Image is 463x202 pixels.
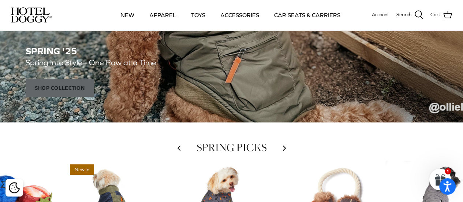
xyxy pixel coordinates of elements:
[430,11,440,19] span: Cart
[26,56,359,69] p: Spring into Style - One Paw at a Time
[11,7,52,23] img: hoteldoggycom
[372,11,389,19] a: Account
[283,164,309,175] span: 15% off
[114,3,141,27] a: NEW
[268,3,347,27] a: CAR SEATS & CARRIERS
[5,179,23,197] div: Cookie policy
[184,3,212,27] a: TOYS
[9,182,20,193] img: Cookie policy
[109,3,352,27] div: Primary navigation
[396,11,411,19] span: Search
[430,10,452,20] a: Cart
[26,80,94,97] span: Shop Collection
[8,181,20,194] button: Cookie policy
[396,10,423,20] a: Search
[197,140,267,155] a: SPRING PICKS
[389,164,415,175] span: 20% off
[372,12,389,17] span: Account
[26,46,437,56] h2: SPRING '25
[214,3,266,27] a: ACCESSORIES
[176,164,202,175] span: 15% off
[70,164,94,175] span: New in
[143,3,183,27] a: APPAREL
